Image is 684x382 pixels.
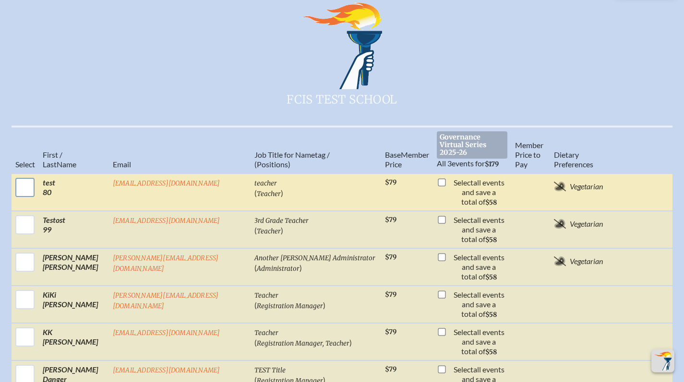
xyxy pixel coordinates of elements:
[570,182,603,191] span: Vegetarian
[257,339,349,347] span: Registration Manager, Teacher
[257,190,281,198] span: Teacher
[113,329,220,337] a: [EMAIL_ADDRESS][DOMAIN_NAME]
[300,263,302,272] span: )
[257,227,281,235] span: Teacher
[281,188,283,197] span: )
[653,351,672,370] img: To the top
[385,160,402,169] span: Price
[454,215,473,224] span: Select
[43,160,57,169] span: Last
[323,301,325,310] span: )
[113,291,219,310] a: [PERSON_NAME][EMAIL_ADDRESS][DOMAIN_NAME]
[254,338,257,347] span: (
[485,348,497,356] span: $58
[385,150,401,159] span: Base
[554,150,593,169] span: ary Preferences
[189,89,496,108] span: FCIS Test School
[113,254,219,273] a: [PERSON_NAME][EMAIL_ADDRESS][DOMAIN_NAME]
[454,253,473,262] span: Select
[254,217,309,225] span: 3rd Grade Teacher
[450,215,507,244] p: all events and save a total of
[254,263,257,272] span: (
[254,179,277,187] span: teacher
[422,150,429,159] span: er
[450,327,507,356] p: all events and save a total of
[381,127,433,174] th: Memb
[39,127,109,174] th: Name
[254,226,257,235] span: (
[454,327,473,336] span: Select
[485,311,497,319] span: $58
[485,236,497,244] span: $58
[437,159,452,168] span: All 3
[254,366,286,374] span: TEST Title
[113,179,220,187] a: [EMAIL_ADDRESS][DOMAIN_NAME]
[570,219,603,229] span: Vegetarian
[437,159,499,168] span: events for
[281,226,283,235] span: )
[485,198,497,207] span: $58
[254,329,278,337] span: Teacher
[349,338,352,347] span: )
[437,131,507,159] span: Governance Virtual Series 2025-26
[257,265,300,273] span: Administrator
[39,323,109,360] td: KK [PERSON_NAME]
[454,178,473,187] span: Select
[113,366,220,374] a: [EMAIL_ADDRESS][DOMAIN_NAME]
[651,349,674,372] button: Scroll Top
[39,174,109,211] td: test 80
[450,253,507,281] p: all events and save a total of
[113,217,220,225] a: [EMAIL_ADDRESS][DOMAIN_NAME]
[550,127,624,174] th: Diet
[39,248,109,286] td: [PERSON_NAME] [PERSON_NAME]
[39,211,109,248] td: Testost 99
[385,178,396,186] span: $79
[385,216,396,224] span: $79
[257,302,323,310] span: Registration Manager
[109,127,251,174] th: Email
[485,273,497,281] span: $58
[43,150,62,159] span: First /
[254,188,257,197] span: (
[254,301,257,310] span: (
[570,256,603,266] span: Vegetarian
[511,127,550,174] th: Member Price to Pay
[298,1,386,89] img: FCIS Test School
[39,286,109,323] td: KiKi [PERSON_NAME]
[385,253,396,261] span: $79
[454,290,473,299] span: Select
[454,365,473,374] span: Select
[254,291,278,300] span: Teacher
[385,290,396,299] span: $79
[385,328,396,336] span: $79
[15,160,35,169] span: Select
[450,178,507,207] p: all events and save a total of
[385,365,396,373] span: $79
[450,290,507,319] p: all events and save a total of
[254,254,375,262] span: Another [PERSON_NAME] Administrator
[485,160,499,168] span: $179
[251,127,381,174] th: Job Title for Nametag / (Positions)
